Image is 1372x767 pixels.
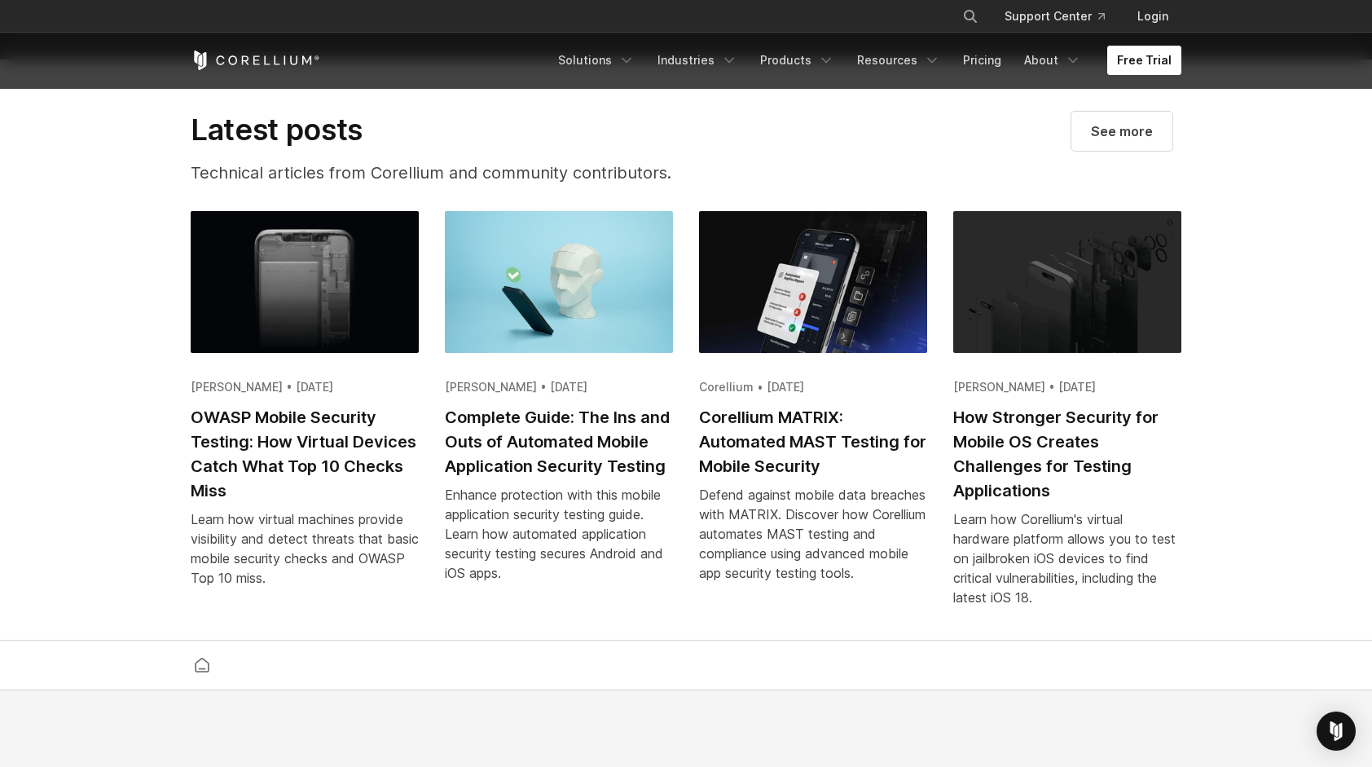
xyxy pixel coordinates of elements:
a: Corellium home [187,654,217,677]
a: Resources [847,46,950,75]
a: Corellium MATRIX: Automated MAST Testing for Mobile Security Corellium • [DATE] Corellium MATRIX:... [699,211,927,602]
a: Complete Guide: The Ins and Outs of Automated Mobile Application Security Testing [PERSON_NAME] •... [445,211,673,602]
a: Visit our blog [1071,112,1172,151]
h2: Latest posts [191,112,746,148]
div: Navigation Menu [943,2,1181,31]
div: [PERSON_NAME] • [DATE] [191,379,419,395]
a: Support Center [992,2,1118,31]
a: Industries [648,46,747,75]
span: See more [1091,121,1153,141]
button: Search [956,2,985,31]
a: Free Trial [1107,46,1181,75]
h2: Corellium MATRIX: Automated MAST Testing for Mobile Security [699,405,927,478]
a: Solutions [548,46,644,75]
a: About [1014,46,1091,75]
h2: OWASP Mobile Security Testing: How Virtual Devices Catch What Top 10 Checks Miss [191,405,419,503]
a: How Stronger Security for Mobile OS Creates Challenges for Testing Applications [PERSON_NAME] • [... [953,211,1181,627]
a: Corellium Home [191,51,320,70]
p: Technical articles from Corellium and community contributors. [191,161,746,185]
div: [PERSON_NAME] • [DATE] [445,379,673,395]
div: [PERSON_NAME] • [DATE] [953,379,1181,395]
div: Learn how virtual machines provide visibility and detect threats that basic mobile security check... [191,509,419,588]
a: Pricing [953,46,1011,75]
div: Defend against mobile data breaches with MATRIX. Discover how Corellium automates MAST testing an... [699,485,927,583]
div: Open Intercom Messenger [1317,712,1356,751]
img: How Stronger Security for Mobile OS Creates Challenges for Testing Applications [953,211,1181,353]
h2: How Stronger Security for Mobile OS Creates Challenges for Testing Applications [953,405,1181,503]
img: Complete Guide: The Ins and Outs of Automated Mobile Application Security Testing [445,211,673,353]
div: Navigation Menu [548,46,1181,75]
img: OWASP Mobile Security Testing: How Virtual Devices Catch What Top 10 Checks Miss [191,211,419,353]
a: OWASP Mobile Security Testing: How Virtual Devices Catch What Top 10 Checks Miss [PERSON_NAME] • ... [191,211,419,607]
a: Products [750,46,844,75]
a: Login [1124,2,1181,31]
div: Learn how Corellium's virtual hardware platform allows you to test on jailbroken iOS devices to f... [953,509,1181,607]
div: Corellium • [DATE] [699,379,927,395]
img: Corellium MATRIX: Automated MAST Testing for Mobile Security [699,211,927,353]
div: Enhance protection with this mobile application security testing guide. Learn how automated appli... [445,485,673,583]
h2: Complete Guide: The Ins and Outs of Automated Mobile Application Security Testing [445,405,673,478]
